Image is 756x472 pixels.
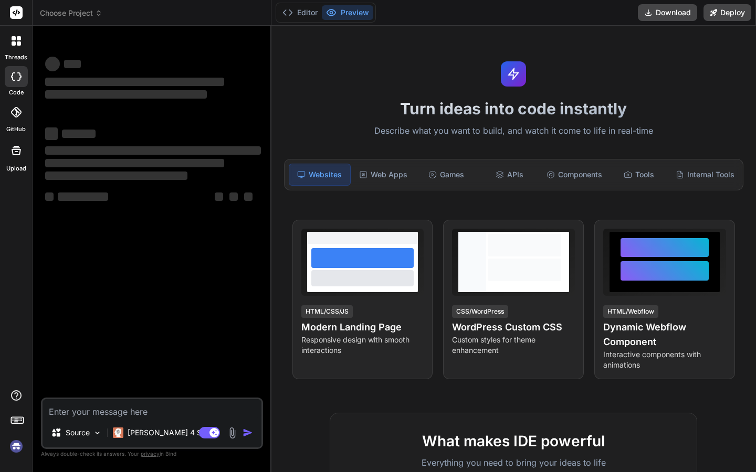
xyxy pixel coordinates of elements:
[215,192,223,201] span: ‌
[608,164,669,186] div: Tools
[452,320,575,335] h4: WordPress Custom CSS
[128,427,206,438] p: [PERSON_NAME] 4 S..
[64,60,81,68] span: ‌
[322,5,373,20] button: Preview
[301,335,424,356] p: Responsive design with smooth interactions
[45,159,224,167] span: ‌
[347,456,680,469] p: Everything you need to bring your ideas to life
[244,192,253,201] span: ‌
[113,427,123,438] img: Claude 4 Sonnet
[45,146,261,155] span: ‌
[353,164,414,186] div: Web Apps
[9,88,24,97] label: code
[603,320,726,349] h4: Dynamic Webflow Component
[41,449,263,459] p: Always double-check its answers. Your in Bind
[452,335,575,356] p: Custom styles for theme enhancement
[6,164,26,173] label: Upload
[289,164,351,186] div: Websites
[278,99,750,118] h1: Turn ideas into code instantly
[603,305,658,318] div: HTML/Webflow
[347,430,680,452] h2: What makes IDE powerful
[66,427,90,438] p: Source
[62,130,96,138] span: ‌
[703,4,751,21] button: Deploy
[45,78,224,86] span: ‌
[278,5,322,20] button: Editor
[40,8,102,18] span: Choose Project
[7,437,25,455] img: signin
[301,320,424,335] h4: Modern Landing Page
[416,164,477,186] div: Games
[45,192,54,201] span: ‌
[603,349,726,370] p: Interactive components with animations
[638,4,697,21] button: Download
[93,428,102,437] img: Pick Models
[542,164,606,186] div: Components
[301,305,353,318] div: HTML/CSS/JS
[229,192,238,201] span: ‌
[479,164,540,186] div: APIs
[278,124,750,138] p: Describe what you want to build, and watch it come to life in real-time
[45,90,207,99] span: ‌
[452,305,508,318] div: CSS/WordPress
[671,164,739,186] div: Internal Tools
[58,192,108,201] span: ‌
[226,427,238,439] img: attachment
[243,427,253,438] img: icon
[5,53,27,62] label: threads
[45,57,60,71] span: ‌
[141,450,160,457] span: privacy
[45,127,58,140] span: ‌
[45,171,187,180] span: ‌
[6,125,26,134] label: GitHub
